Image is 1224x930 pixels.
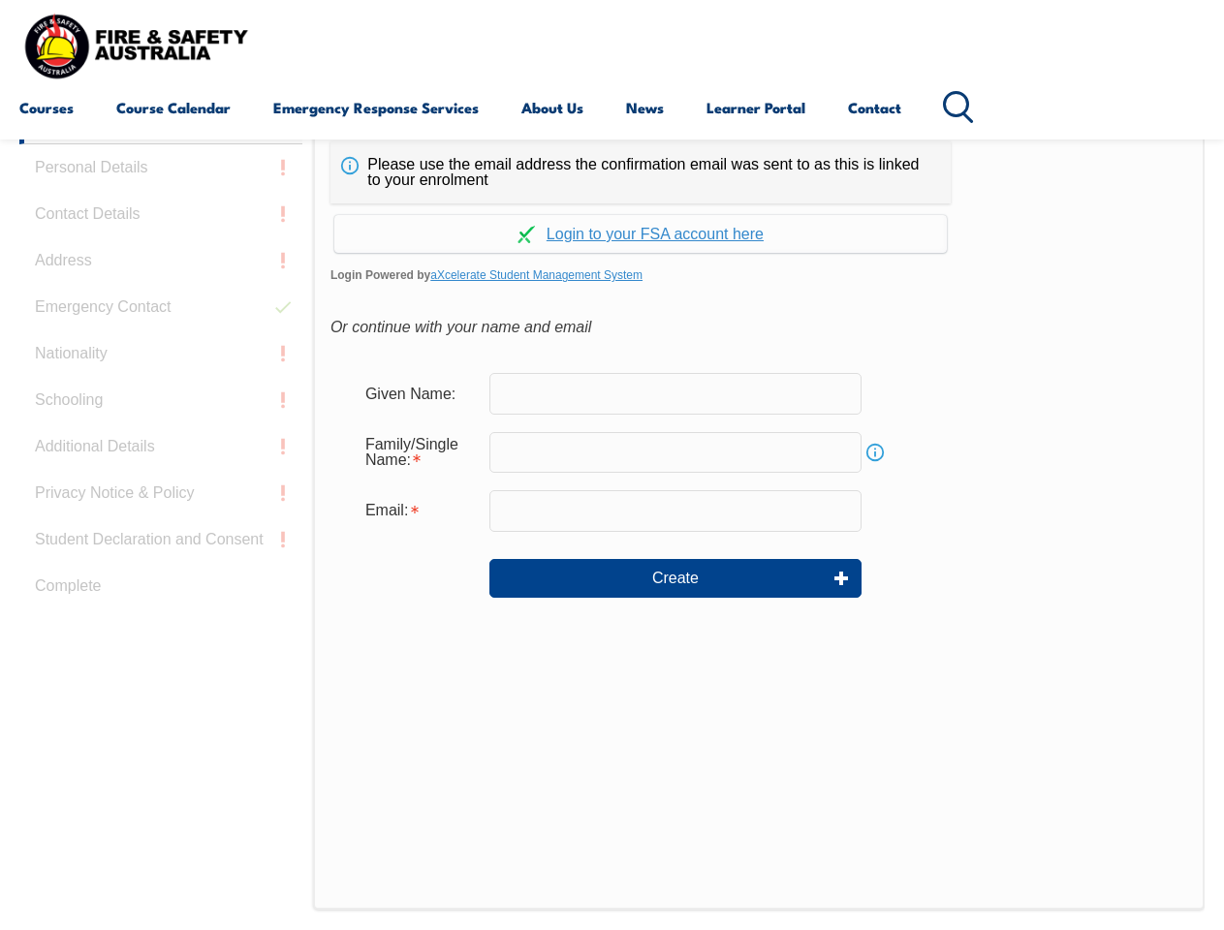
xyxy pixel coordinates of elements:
a: Courses [19,84,74,131]
a: Learner Portal [706,84,805,131]
a: aXcelerate Student Management System [430,268,643,282]
a: About Us [521,84,583,131]
div: Email is required. [350,492,489,529]
a: Info [862,439,889,466]
button: Create [489,559,862,598]
span: Login Powered by [330,261,1187,290]
div: Given Name: [350,375,489,412]
div: Or continue with your name and email [330,313,1187,342]
a: News [626,84,664,131]
div: Family/Single Name is required. [350,426,489,479]
a: Contact [848,84,901,131]
a: Emergency Response Services [273,84,479,131]
img: Log in withaxcelerate [518,226,535,243]
a: Course Calendar [116,84,231,131]
div: Please use the email address the confirmation email was sent to as this is linked to your enrolment [330,141,951,203]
